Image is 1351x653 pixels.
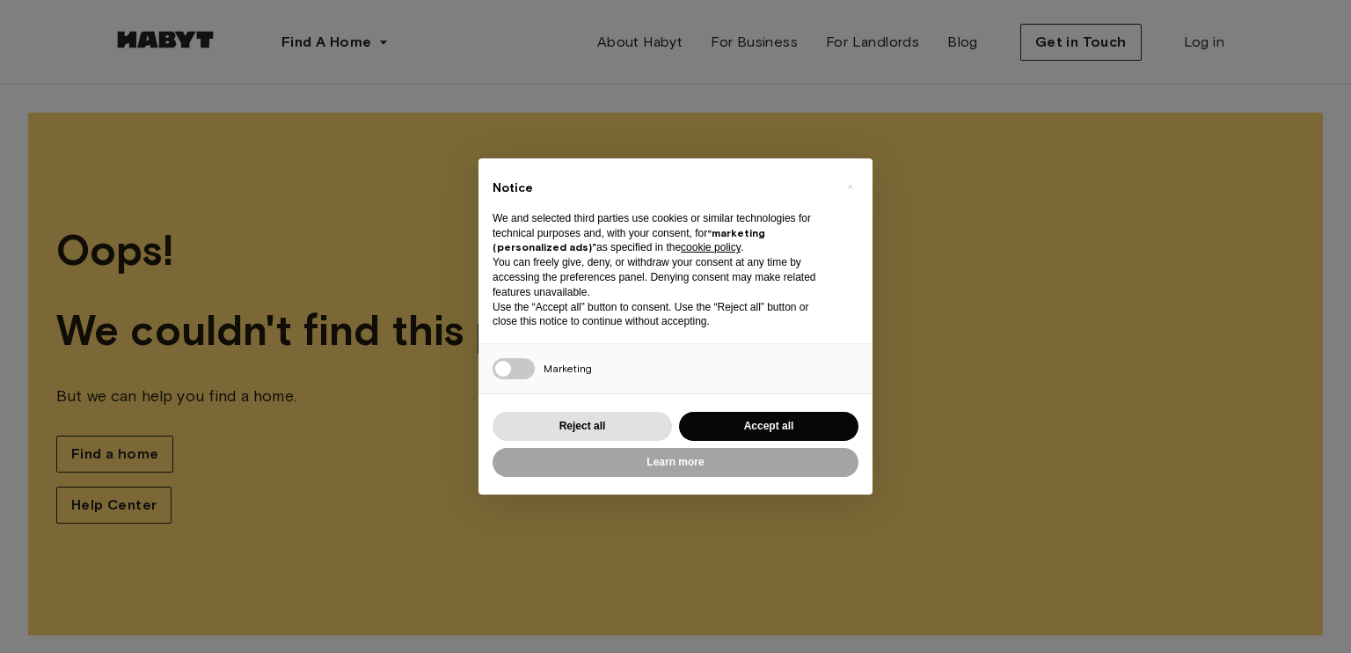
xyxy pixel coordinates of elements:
[836,172,864,201] button: Close this notice
[847,176,853,197] span: ×
[493,300,830,330] p: Use the “Accept all” button to consent. Use the “Reject all” button or close this notice to conti...
[493,180,830,197] h2: Notice
[493,448,858,477] button: Learn more
[544,362,592,375] span: Marketing
[679,412,858,441] button: Accept all
[493,226,765,254] strong: “marketing (personalized ads)”
[493,412,672,441] button: Reject all
[493,255,830,299] p: You can freely give, deny, or withdraw your consent at any time by accessing the preferences pane...
[493,211,830,255] p: We and selected third parties use cookies or similar technologies for technical purposes and, wit...
[681,241,741,253] a: cookie policy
